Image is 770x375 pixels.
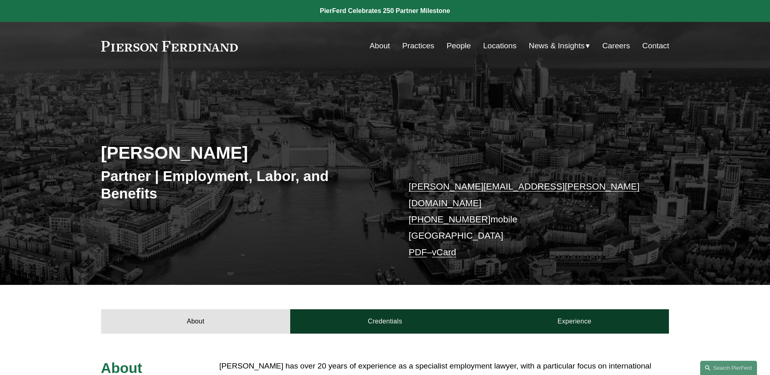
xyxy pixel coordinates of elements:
[101,142,385,163] h2: [PERSON_NAME]
[529,38,590,54] a: folder dropdown
[409,214,491,224] a: [PHONE_NUMBER]
[409,179,645,261] p: mobile [GEOGRAPHIC_DATA] –
[432,247,456,257] a: vCard
[602,38,630,54] a: Careers
[483,38,516,54] a: Locations
[409,181,640,208] a: [PERSON_NAME][EMAIL_ADDRESS][PERSON_NAME][DOMAIN_NAME]
[446,38,471,54] a: People
[101,167,385,203] h3: Partner | Employment, Labor, and Benefits
[642,38,669,54] a: Contact
[101,309,291,334] a: About
[402,38,434,54] a: Practices
[480,309,669,334] a: Experience
[290,309,480,334] a: Credentials
[529,39,585,53] span: News & Insights
[700,361,757,375] a: Search this site
[370,38,390,54] a: About
[409,247,427,257] a: PDF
